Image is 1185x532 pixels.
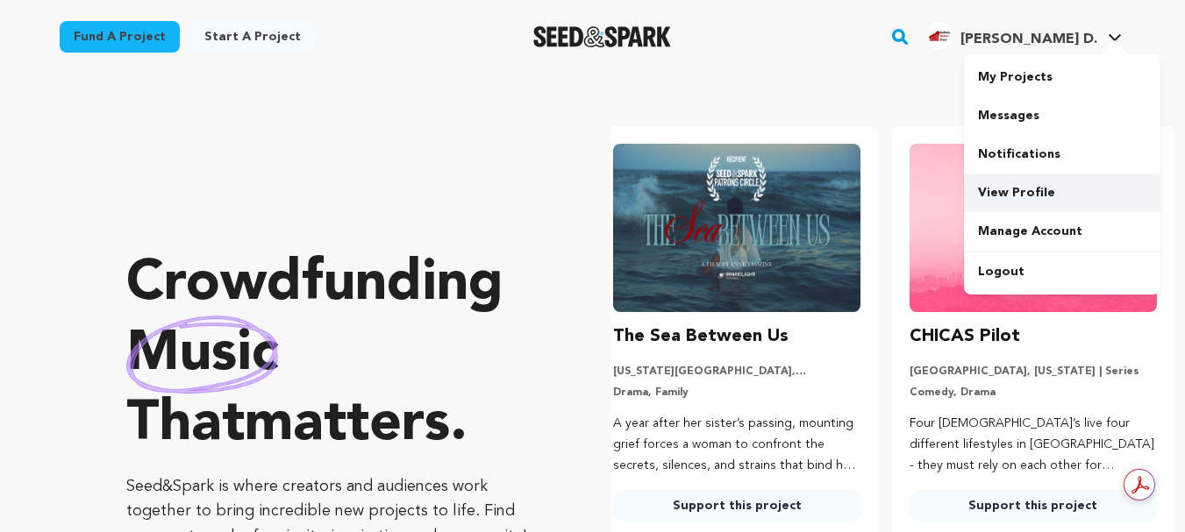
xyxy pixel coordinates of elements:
span: Ashley Roller D.'s Profile [922,18,1125,55]
p: [GEOGRAPHIC_DATA], [US_STATE] | Series [910,365,1157,379]
a: View Profile [964,174,1160,212]
a: Manage Account [964,212,1160,251]
p: Drama, Family [613,386,860,400]
h3: CHICAS Pilot [910,323,1020,351]
a: Start a project [190,21,315,53]
img: hand sketched image [126,316,278,394]
img: CHICAS Pilot image [910,144,1157,312]
div: Ashley Roller D.'s Profile [925,22,1097,50]
a: Seed&Spark Homepage [533,26,671,47]
a: Messages [964,96,1160,135]
h3: The Sea Between Us [613,323,789,351]
a: Support this project [910,490,1157,521]
a: Support this project [613,490,860,521]
a: Ashley Roller D.'s Profile [922,18,1125,50]
a: My Projects [964,58,1160,96]
a: Notifications [964,135,1160,174]
span: matters [245,397,450,453]
img: The Sea Between Us image [613,144,860,312]
p: Comedy, Drama [910,386,1157,400]
span: [PERSON_NAME] D. [960,32,1097,46]
p: A year after her sister’s passing, mounting grief forces a woman to confront the secrets, silence... [613,414,860,476]
p: Crowdfunding that . [126,250,540,460]
p: Four [DEMOGRAPHIC_DATA]’s live four different lifestyles in [GEOGRAPHIC_DATA] - they must rely on... [910,414,1157,476]
a: Fund a project [60,21,180,53]
p: [US_STATE][GEOGRAPHIC_DATA], [US_STATE] | Film Short [613,365,860,379]
a: Logout [964,252,1160,291]
img: Seed&Spark Logo Dark Mode [533,26,671,47]
img: Logo%20Ashley.jpg [925,22,953,50]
